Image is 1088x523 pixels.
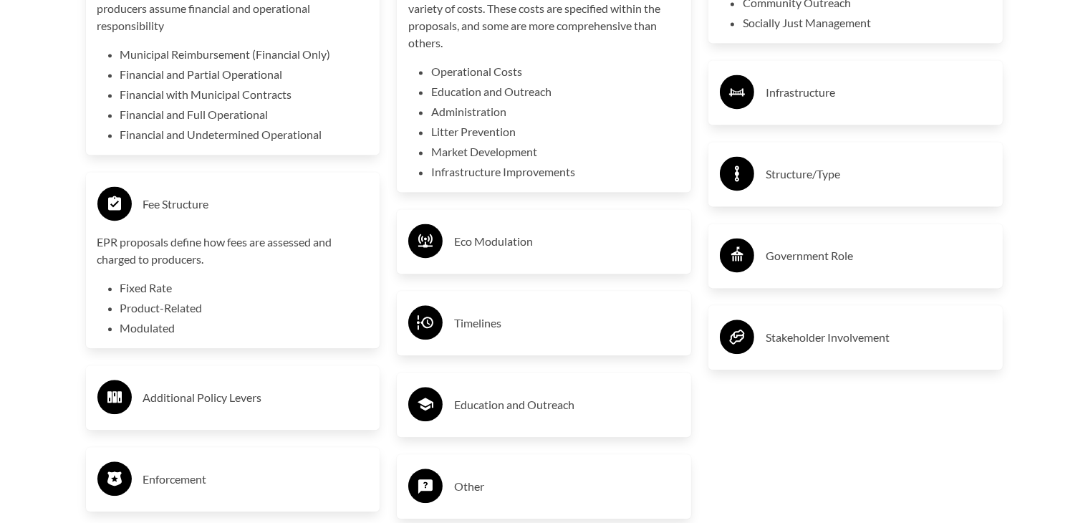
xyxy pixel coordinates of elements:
[431,163,680,181] li: Infrastructure Improvements
[431,123,680,140] li: Litter Prevention
[766,244,991,267] h3: Government Role
[120,106,369,123] li: Financial and Full Operational
[143,193,369,216] h3: Fee Structure
[743,14,991,32] li: Socially Just Management
[120,320,369,337] li: Modulated
[454,230,680,253] h3: Eco Modulation
[120,299,369,317] li: Product-Related
[454,312,680,335] h3: Timelines
[431,103,680,120] li: Administration
[143,468,369,491] h3: Enforcement
[454,475,680,498] h3: Other
[431,143,680,160] li: Market Development
[766,81,991,104] h3: Infrastructure
[120,279,369,297] li: Fixed Rate
[454,393,680,416] h3: Education and Outreach
[120,126,369,143] li: Financial and Undetermined Operational
[431,83,680,100] li: Education and Outreach
[97,234,369,268] p: EPR proposals define how fees are assessed and charged to producers.
[766,163,991,186] h3: Structure/Type
[120,86,369,103] li: Financial with Municipal Contracts
[120,66,369,83] li: Financial and Partial Operational
[143,386,369,409] h3: Additional Policy Levers
[431,63,680,80] li: Operational Costs
[766,326,991,349] h3: Stakeholder Involvement
[120,46,369,63] li: Municipal Reimbursement (Financial Only)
